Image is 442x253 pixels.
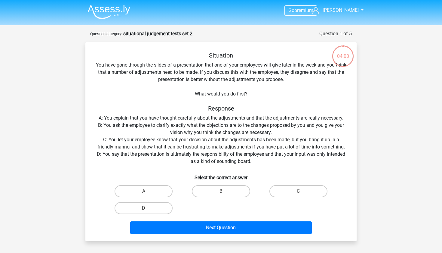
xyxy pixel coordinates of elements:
a: Gopremium [285,6,317,14]
span: [PERSON_NAME] [323,7,359,13]
a: [PERSON_NAME] [310,7,359,14]
label: D [115,202,173,214]
label: C [269,185,327,197]
span: Go [288,8,294,13]
div: 04:00 [332,45,354,60]
button: Next Question [130,221,312,234]
h6: Select the correct answer [95,170,347,180]
div: Question 1 of 5 [319,30,352,37]
h5: Situation [95,52,347,59]
small: Question category: [90,32,122,36]
label: B [192,185,250,197]
label: A [115,185,173,197]
img: Assessly [87,5,130,19]
div: You have gone through the slides of a presentation that one of your employees will give later in ... [88,52,354,236]
strong: situational judgement tests set 2 [123,31,192,36]
span: premium [294,8,313,13]
h5: Response [95,105,347,112]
